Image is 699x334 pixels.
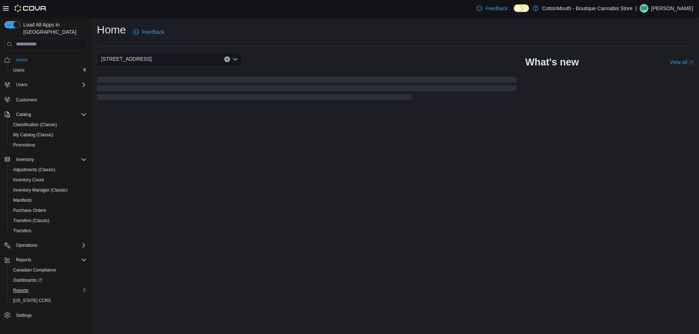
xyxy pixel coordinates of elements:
[7,185,90,195] button: Inventory Manager (Classic)
[13,132,54,138] span: My Catalog (Classic)
[10,130,56,139] a: My Catalog (Classic)
[10,165,58,174] a: Adjustments (Classic)
[1,80,90,90] button: Users
[1,240,90,250] button: Operations
[10,286,87,295] span: Reports
[7,216,90,226] button: Transfers (Classic)
[641,4,647,13] span: DR
[10,66,27,75] a: Users
[13,267,56,273] span: Canadian Compliance
[13,311,87,320] span: Settings
[13,95,87,104] span: Customers
[514,4,529,12] input: Dark Mode
[13,55,87,64] span: Home
[10,266,59,274] a: Canadian Compliance
[13,241,87,250] span: Operations
[13,155,37,164] button: Inventory
[13,311,35,320] a: Settings
[10,216,52,225] a: Transfers (Classic)
[16,97,37,103] span: Customers
[1,55,90,65] button: Home
[10,276,45,285] a: Dashboards
[10,186,71,194] a: Inventory Manager (Classic)
[10,141,87,149] span: Promotions
[97,78,517,101] span: Loading
[13,110,34,119] button: Catalog
[525,56,579,68] h2: What's new
[10,276,87,285] span: Dashboards
[7,275,90,285] a: Dashboards
[13,56,31,64] a: Home
[10,141,38,149] a: Promotions
[640,4,648,13] div: Dani Russo
[7,65,90,75] button: Users
[7,295,90,306] button: [US_STATE] CCRS
[13,187,68,193] span: Inventory Manager (Classic)
[1,154,90,165] button: Inventory
[13,122,57,128] span: Classification (Classic)
[13,110,87,119] span: Catalog
[10,216,87,225] span: Transfers (Classic)
[16,112,31,117] span: Catalog
[13,155,87,164] span: Inventory
[13,208,46,213] span: Purchase Orders
[10,196,87,205] span: Manifests
[13,228,31,234] span: Transfers
[1,109,90,120] button: Catalog
[10,120,60,129] a: Classification (Classic)
[7,205,90,216] button: Purchase Orders
[224,56,230,62] button: Clear input
[142,28,164,36] span: Feedback
[10,66,87,75] span: Users
[7,175,90,185] button: Inventory Count
[13,67,24,73] span: Users
[7,130,90,140] button: My Catalog (Classic)
[635,4,637,13] p: |
[485,5,508,12] span: Feedback
[16,313,32,318] span: Settings
[10,286,31,295] a: Reports
[16,157,34,162] span: Inventory
[7,226,90,236] button: Transfers
[13,241,40,250] button: Operations
[20,21,87,36] span: Load All Apps in [GEOGRAPHIC_DATA]
[10,296,54,305] a: [US_STATE] CCRS
[97,23,126,37] h1: Home
[16,57,28,63] span: Home
[7,120,90,130] button: Classification (Classic)
[15,5,47,12] img: Cova
[13,298,51,303] span: [US_STATE] CCRS
[130,25,167,39] a: Feedback
[1,255,90,265] button: Reports
[13,287,28,293] span: Reports
[13,167,55,173] span: Adjustments (Classic)
[13,80,30,89] button: Users
[13,142,35,148] span: Promotions
[10,130,87,139] span: My Catalog (Classic)
[10,176,47,184] a: Inventory Count
[16,82,27,88] span: Users
[10,196,35,205] a: Manifests
[13,255,34,264] button: Reports
[10,186,87,194] span: Inventory Manager (Classic)
[13,277,42,283] span: Dashboards
[16,257,31,263] span: Reports
[10,120,87,129] span: Classification (Classic)
[1,310,90,321] button: Settings
[10,176,87,184] span: Inventory Count
[7,195,90,205] button: Manifests
[10,165,87,174] span: Adjustments (Classic)
[232,56,238,62] button: Open list of options
[13,80,87,89] span: Users
[651,4,693,13] p: [PERSON_NAME]
[10,206,49,215] a: Purchase Orders
[542,4,632,13] p: CottonMouth - Boutique Cannabis Store
[13,218,50,224] span: Transfers (Classic)
[7,285,90,295] button: Reports
[689,60,693,65] svg: External link
[10,226,34,235] a: Transfers
[13,177,44,183] span: Inventory Count
[10,296,87,305] span: Washington CCRS
[474,1,510,16] a: Feedback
